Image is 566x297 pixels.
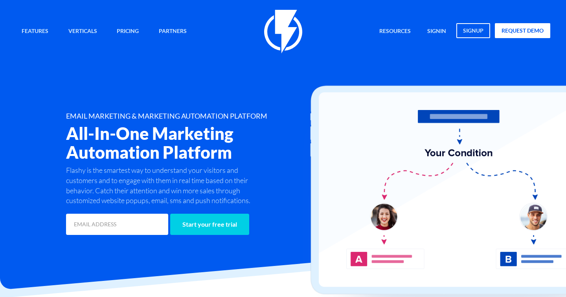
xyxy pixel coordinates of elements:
[111,23,145,40] a: Pricing
[66,165,255,206] p: Flashy is the smartest way to understand your visitors and customers and to engage with them in r...
[66,214,168,235] input: EMAIL ADDRESS
[66,112,322,120] h1: EMAIL MARKETING & MARKETING AUTOMATION PLATFORM
[62,23,103,40] a: Verticals
[16,23,54,40] a: Features
[153,23,193,40] a: Partners
[66,124,322,161] h2: All-In-One Marketing Automation Platform
[421,23,452,40] a: signin
[170,214,249,235] input: Start your free trial
[456,23,490,38] a: signup
[373,23,417,40] a: Resources
[495,23,550,38] a: request demo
